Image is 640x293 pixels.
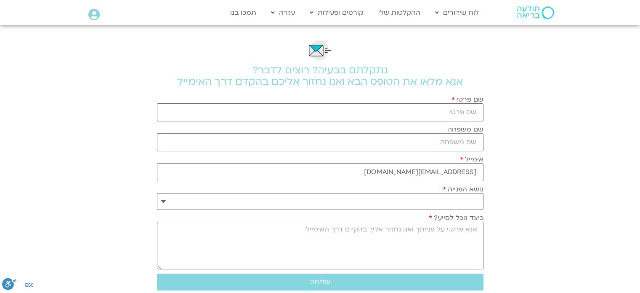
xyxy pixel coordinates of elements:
[443,185,483,193] label: נושא הפנייה
[460,156,483,163] label: אימייל
[451,96,483,103] label: שם פרטי
[267,5,299,21] a: עזרה
[517,6,554,19] img: תודעה בריאה
[157,103,483,121] input: שם פרטי
[429,214,483,222] label: כיצד נוכל לסייע?
[157,274,483,290] button: שליחה
[226,5,260,21] a: תמכו בנו
[374,5,425,21] a: ההקלטות שלי
[431,5,483,21] a: לוח שידורים
[305,5,368,21] a: קורסים ופעילות
[157,133,483,151] input: שם משפחה
[157,65,483,87] h2: נתקלתם בבעיה? רוצים לדבר? אנא מלאו את הטופס הבא ואנו נחזור אליכם בהקדם דרך האימייל
[157,163,483,181] input: אימייל
[447,126,483,133] label: שם משפחה
[310,278,330,286] span: שליחה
